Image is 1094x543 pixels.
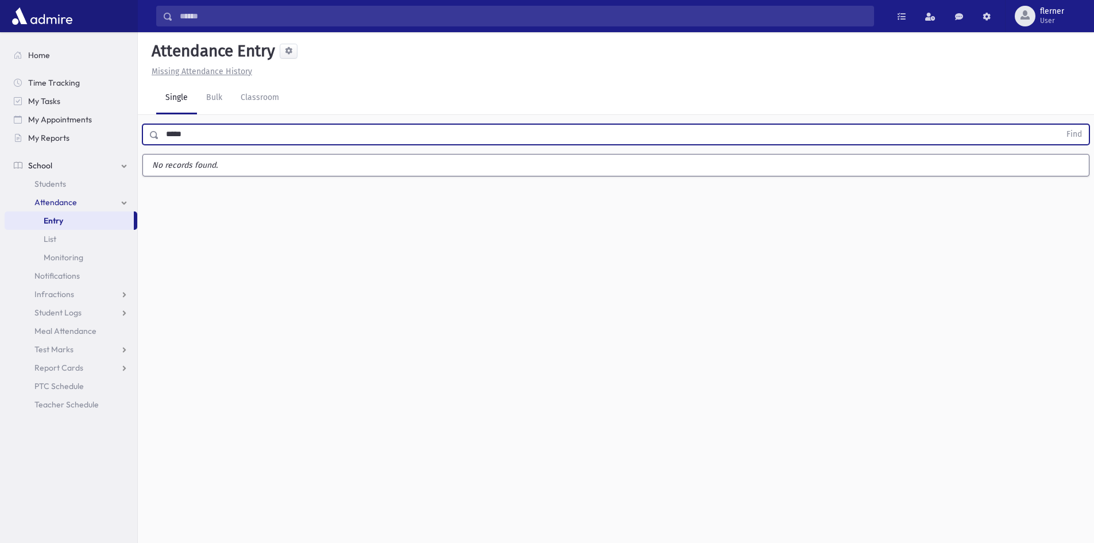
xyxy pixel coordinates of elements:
a: My Tasks [5,92,137,110]
span: Infractions [34,289,74,299]
span: Time Tracking [28,78,80,88]
span: Monitoring [44,252,83,263]
a: Meal Attendance [5,322,137,340]
span: flerner [1040,7,1064,16]
a: Bulk [197,82,231,114]
span: School [28,160,52,171]
span: My Appointments [28,114,92,125]
a: Notifications [5,267,137,285]
a: Student Logs [5,303,137,322]
a: Entry [5,211,134,230]
a: Students [5,175,137,193]
span: Report Cards [34,363,83,373]
a: My Reports [5,129,137,147]
span: Notifications [34,271,80,281]
button: Find [1060,125,1089,144]
a: PTC Schedule [5,377,137,395]
a: Monitoring [5,248,137,267]
span: Students [34,179,66,189]
a: Infractions [5,285,137,303]
a: Classroom [231,82,288,114]
span: PTC Schedule [34,381,84,391]
a: Time Tracking [5,74,137,92]
u: Missing Attendance History [152,67,252,76]
span: Meal Attendance [34,326,96,336]
a: List [5,230,137,248]
a: Missing Attendance History [147,67,252,76]
a: Single [156,82,197,114]
span: Home [28,50,50,60]
span: My Reports [28,133,69,143]
h5: Attendance Entry [147,41,275,61]
label: No records found. [143,155,1089,176]
a: Test Marks [5,340,137,359]
input: Search [173,6,873,26]
a: School [5,156,137,175]
span: Teacher Schedule [34,399,99,410]
img: AdmirePro [9,5,75,28]
span: My Tasks [28,96,60,106]
a: Attendance [5,193,137,211]
a: My Appointments [5,110,137,129]
span: Student Logs [34,307,82,318]
a: Home [5,46,137,64]
a: Report Cards [5,359,137,377]
span: User [1040,16,1064,25]
span: Entry [44,215,63,226]
span: Test Marks [34,344,74,355]
span: List [44,234,56,244]
span: Attendance [34,197,77,207]
a: Teacher Schedule [5,395,137,414]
